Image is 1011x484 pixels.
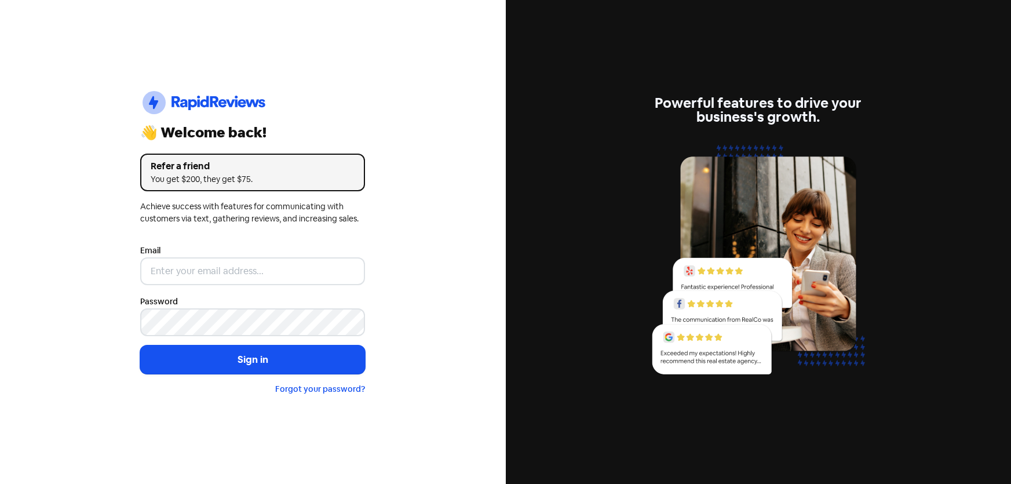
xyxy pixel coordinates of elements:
label: Password [140,296,178,308]
button: Sign in [140,345,365,374]
a: Forgot your password? [275,384,365,394]
div: You get $200, they get $75. [151,173,355,185]
input: Enter your email address... [140,257,365,285]
div: Refer a friend [151,159,355,173]
div: Powerful features to drive your business's growth. [646,96,871,124]
div: 👋 Welcome back! [140,126,365,140]
div: Achieve success with features for communicating with customers via text, gathering reviews, and i... [140,201,365,225]
img: reviews [646,138,871,388]
label: Email [140,245,160,257]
